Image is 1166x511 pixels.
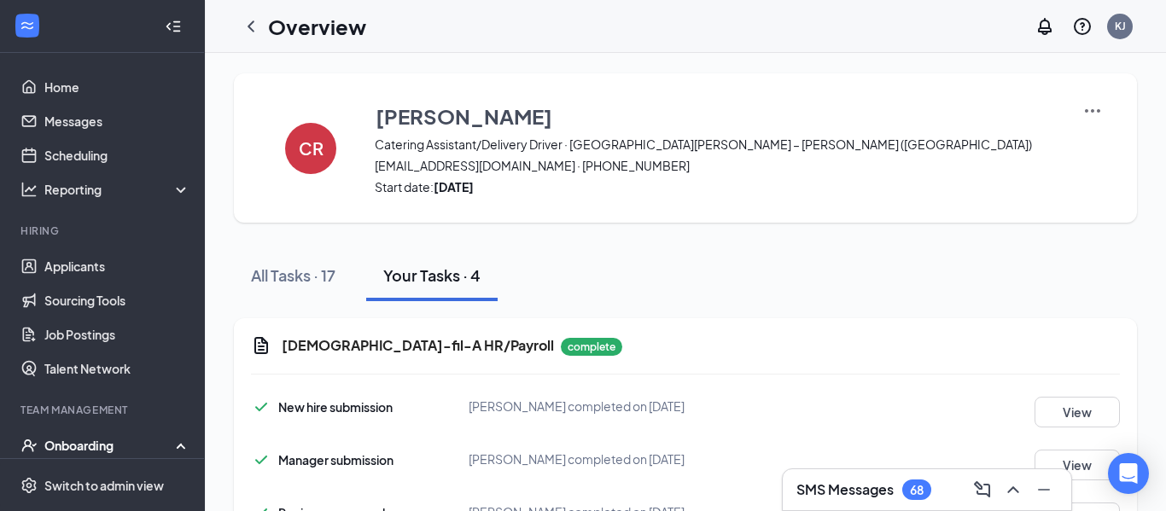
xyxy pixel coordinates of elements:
[469,398,685,414] span: [PERSON_NAME] completed on [DATE]
[20,403,187,417] div: Team Management
[20,224,187,238] div: Hiring
[268,101,353,195] button: CR
[251,264,335,286] div: All Tasks · 17
[19,17,36,34] svg: WorkstreamLogo
[1035,16,1055,37] svg: Notifications
[241,16,261,37] svg: ChevronLeft
[44,181,191,198] div: Reporting
[251,335,271,356] svg: Document
[434,179,474,195] strong: [DATE]
[1035,397,1120,427] button: View
[44,249,190,283] a: Applicants
[469,451,685,467] span: [PERSON_NAME] completed on [DATE]
[1115,19,1126,33] div: KJ
[1035,450,1120,480] button: View
[268,12,366,41] h1: Overview
[1030,476,1058,503] button: Minimize
[969,476,996,503] button: ComposeMessage
[44,351,190,386] a: Talent Network
[1082,101,1103,121] img: More Actions
[375,157,1061,174] span: [EMAIL_ADDRESS][DOMAIN_NAME] · [PHONE_NUMBER]
[1072,16,1093,37] svg: QuestionInfo
[1034,479,1054,500] svg: Minimize
[1003,479,1023,500] svg: ChevronUp
[20,181,38,198] svg: Analysis
[376,102,552,131] h3: [PERSON_NAME]
[910,483,924,497] div: 68
[375,136,1061,153] span: Catering Assistant/Delivery Driver · [GEOGRAPHIC_DATA][PERSON_NAME] – [PERSON_NAME] ([GEOGRAPHIC_...
[561,338,622,356] p: complete
[383,264,481,286] div: Your Tasks · 4
[278,399,393,415] span: New hire submission
[44,317,190,351] a: Job Postings
[375,101,1061,131] button: [PERSON_NAME]
[44,70,190,104] a: Home
[278,452,394,467] span: Manager submission
[1108,453,1149,494] div: Open Intercom Messenger
[796,480,894,499] h3: SMS Messages
[44,283,190,317] a: Sourcing Tools
[44,477,164,494] div: Switch to admin view
[299,142,324,154] h4: CR
[251,450,271,470] svg: Checkmark
[972,479,993,500] svg: ComposeMessage
[20,477,38,494] svg: Settings
[44,104,190,138] a: Messages
[282,336,554,355] h5: [DEMOGRAPHIC_DATA]-fil-A HR/Payroll
[44,138,190,172] a: Scheduling
[20,437,38,454] svg: UserCheck
[251,397,271,417] svg: Checkmark
[165,18,182,35] svg: Collapse
[375,178,1061,195] span: Start date:
[44,437,176,454] div: Onboarding
[1000,476,1027,503] button: ChevronUp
